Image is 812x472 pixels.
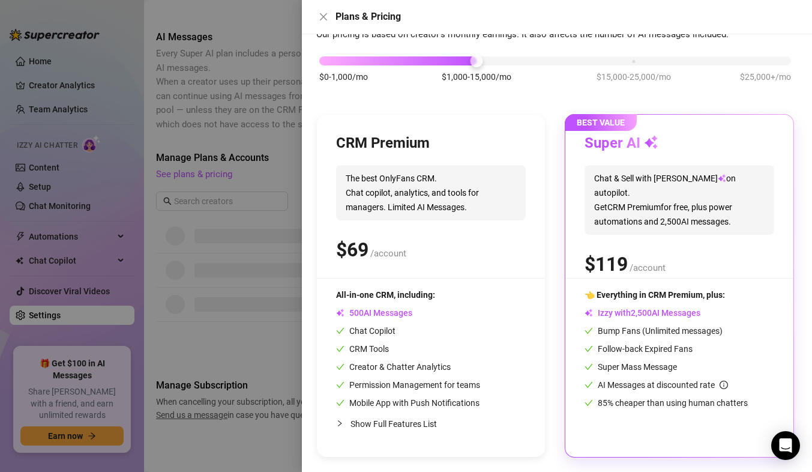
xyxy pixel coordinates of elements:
span: check [585,381,593,389]
span: Bump Fans (Unlimited messages) [585,326,723,336]
button: Close [316,10,331,24]
span: collapsed [336,420,343,427]
span: AI Messages at discounted rate [598,380,728,390]
span: /account [630,262,666,273]
div: Plans & Pricing [335,10,798,24]
span: check [585,363,593,371]
span: check [585,327,593,335]
span: Chat & Sell with [PERSON_NAME] on autopilot. Get CRM Premium for free, plus power automations and... [585,165,774,235]
span: 👈 Everything in CRM Premium, plus: [585,290,725,300]
span: $25,000+/mo [740,70,791,83]
span: $ [336,238,368,261]
span: All-in-one CRM, including: [336,290,435,300]
span: $ [585,253,628,276]
span: check [336,399,344,407]
span: 85% cheaper than using human chatters [585,398,748,408]
span: Mobile App with Push Notifications [336,398,480,408]
span: Permission Management for teams [336,380,480,390]
span: $15,000-25,000/mo [597,70,671,83]
span: CRM Tools [336,344,389,354]
span: $1,000-15,000/mo [442,70,511,83]
span: Our pricing is based on creator's monthly earnings. It also affects the number of AI messages inc... [316,29,729,40]
span: check [336,327,344,335]
span: info-circle [720,381,728,389]
span: check [336,345,344,353]
span: /account [370,248,406,259]
span: Follow-back Expired Fans [585,344,693,354]
span: check [336,381,344,389]
span: check [585,399,593,407]
span: BEST VALUE [565,114,637,131]
span: The best OnlyFans CRM. Chat copilot, analytics, and tools for managers. Limited AI Messages. [336,165,526,220]
span: close [319,12,328,22]
span: check [585,345,593,353]
h3: Super AI [585,134,658,153]
span: Izzy with AI Messages [585,308,700,318]
span: Creator & Chatter Analytics [336,362,451,372]
div: Open Intercom Messenger [771,431,800,460]
h3: CRM Premium [336,134,430,153]
span: Show Full Features List [350,419,437,429]
span: check [336,363,344,371]
span: Super Mass Message [585,362,677,372]
span: Chat Copilot [336,326,395,336]
span: AI Messages [336,308,412,318]
span: $0-1,000/mo [319,70,368,83]
div: Show Full Features List [336,410,526,438]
